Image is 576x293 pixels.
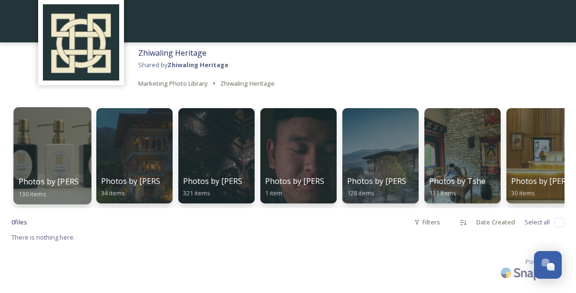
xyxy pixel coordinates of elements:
[347,176,446,186] span: Photos by [PERSON_NAME]
[347,189,374,197] span: 128 items
[11,218,27,227] span: 0 file s
[11,103,93,203] a: Photos by [PERSON_NAME]130 items
[339,103,422,203] a: Photos by [PERSON_NAME]128 items
[183,176,282,186] span: Photos by [PERSON_NAME]
[11,233,75,242] span: There is nothing here.
[511,189,535,197] span: 30 items
[175,103,257,203] a: Photos by [PERSON_NAME]321 items
[220,79,275,88] span: Zhiwaling Heritage
[138,78,208,89] a: Marketing Photo Library
[409,213,445,232] div: Filters
[429,176,500,186] span: Photos by Tshering
[498,262,565,284] img: SnapSea Logo
[138,61,228,69] span: Shared by
[101,176,278,186] span: Photos by [PERSON_NAME] and [PERSON_NAME]
[265,176,391,186] span: Photos by [PERSON_NAME] (Video)
[167,61,228,69] strong: Zhiwaling Heritage
[43,4,119,81] img: Screenshot%202025-04-29%20at%2011.05.50.png
[183,189,210,197] span: 321 items
[422,103,504,203] a: Photos by Tshering131 items
[138,79,208,88] span: Marketing Photo Library
[472,213,520,232] div: Date Created
[534,251,562,279] button: Open Chat
[138,48,206,58] span: Zhiwaling Heritage
[257,103,339,203] a: Photos by [PERSON_NAME] (Video)1 item
[19,189,46,198] span: 130 items
[101,189,125,197] span: 34 items
[525,218,550,227] span: Select all
[220,78,275,89] a: Zhiwaling Heritage
[19,176,120,187] span: Photos by [PERSON_NAME]
[265,189,282,197] span: 1 item
[525,257,560,266] span: Powered by
[429,189,456,197] span: 131 items
[93,103,175,203] a: Photos by [PERSON_NAME] and [PERSON_NAME]34 items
